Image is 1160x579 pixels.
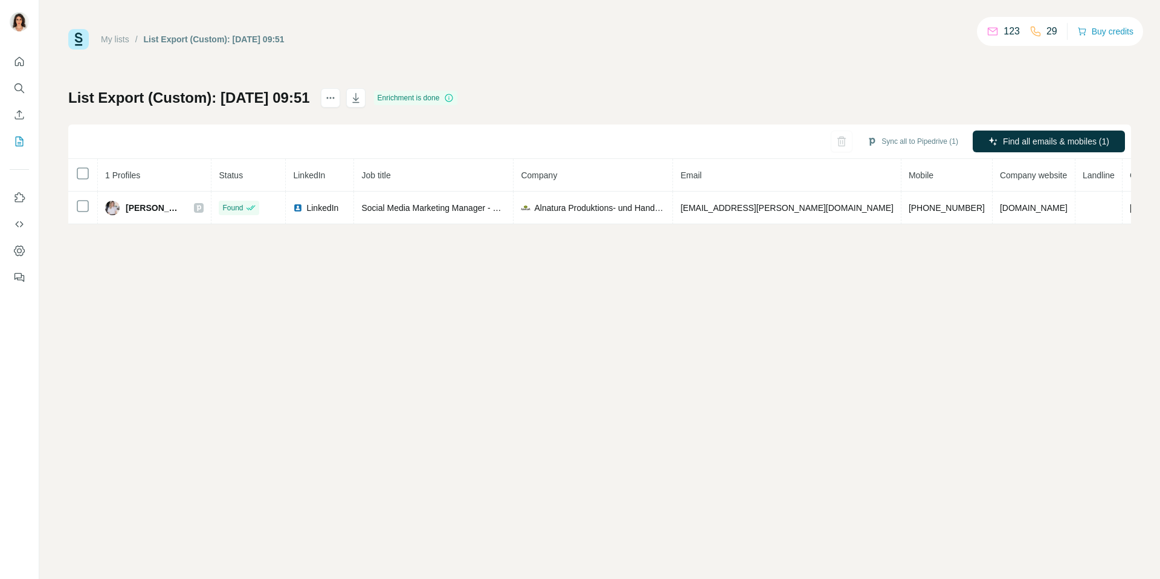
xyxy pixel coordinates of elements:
[361,203,537,213] span: Social Media Marketing Manager - Focus: Paid
[374,91,458,105] div: Enrichment is done
[10,213,29,235] button: Use Surfe API
[1130,170,1159,180] span: Country
[105,170,140,180] span: 1 Profiles
[68,29,89,50] img: Surfe Logo
[293,170,325,180] span: LinkedIn
[534,202,665,214] span: Alnatura Produktions- und Handels GmbH
[1077,23,1133,40] button: Buy credits
[680,203,893,213] span: [EMAIL_ADDRESS][PERSON_NAME][DOMAIN_NAME]
[859,132,967,150] button: Sync all to Pipedrive (1)
[219,170,243,180] span: Status
[135,33,138,45] li: /
[68,88,310,108] h1: List Export (Custom): [DATE] 09:51
[10,12,29,31] img: Avatar
[10,267,29,288] button: Feedback
[222,202,243,213] span: Found
[293,203,303,213] img: LinkedIn logo
[144,33,285,45] div: List Export (Custom): [DATE] 09:51
[10,240,29,262] button: Dashboard
[1003,135,1109,147] span: Find all emails & mobiles (1)
[321,88,340,108] button: actions
[361,170,390,180] span: Job title
[105,201,120,215] img: Avatar
[126,202,182,214] span: [PERSON_NAME]
[1004,24,1020,39] p: 123
[10,104,29,126] button: Enrich CSV
[909,203,985,213] span: [PHONE_NUMBER]
[101,34,129,44] a: My lists
[1046,24,1057,39] p: 29
[909,170,933,180] span: Mobile
[306,202,338,214] span: LinkedIn
[680,170,701,180] span: Email
[10,131,29,152] button: My lists
[1000,203,1068,213] span: [DOMAIN_NAME]
[521,170,557,180] span: Company
[521,203,530,213] img: company-logo
[973,131,1125,152] button: Find all emails & mobiles (1)
[1000,170,1067,180] span: Company website
[10,51,29,73] button: Quick start
[1083,170,1115,180] span: Landline
[10,187,29,209] button: Use Surfe on LinkedIn
[10,77,29,99] button: Search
